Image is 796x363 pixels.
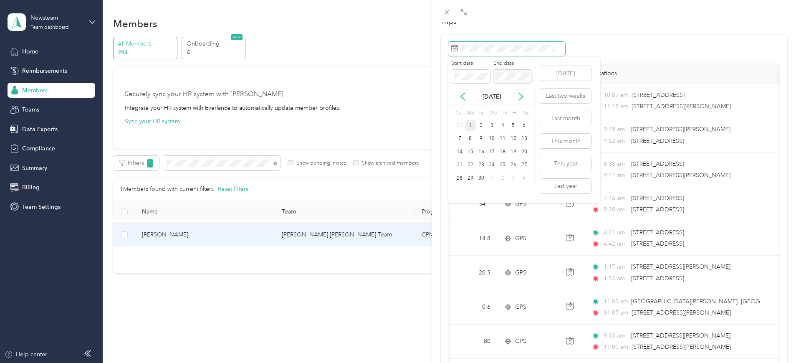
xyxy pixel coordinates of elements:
span: 10:07 am [604,91,628,100]
span: [STREET_ADDRESS][PERSON_NAME] [631,126,730,133]
div: 10 [487,134,498,144]
div: 14 [454,147,465,157]
div: Su [454,107,462,119]
span: 4:42 am [604,239,627,249]
span: 11:18 am [604,102,628,111]
span: 9:49 am [604,125,627,134]
span: [STREET_ADDRESS] [631,229,684,236]
div: 16 [476,147,487,157]
label: End date [493,60,533,67]
div: 9 [476,134,487,144]
span: [STREET_ADDRESS] [631,195,684,202]
span: 4:21 am [604,228,627,237]
div: 29 [465,173,476,183]
span: 7:46 am [604,194,627,203]
span: 11:00 am [604,343,628,352]
div: 31 [454,120,465,131]
button: Last year [540,179,591,193]
div: Mo [465,107,474,119]
span: [STREET_ADDRESS] [632,91,685,99]
span: [STREET_ADDRESS] [631,240,684,247]
div: 27 [519,160,530,170]
td: 80 [442,325,497,359]
span: [STREET_ADDRESS][PERSON_NAME] [632,103,731,110]
div: Sa [522,107,530,119]
div: Th [500,107,508,119]
div: 18 [497,147,508,157]
div: 6 [519,120,530,131]
td: 34.1 [442,187,497,221]
span: 9:41 am [604,171,627,180]
div: 22 [465,160,476,170]
div: Tu [477,107,485,119]
div: 20 [519,147,530,157]
button: [DATE] [540,66,591,81]
span: [STREET_ADDRESS] [631,275,684,282]
td: 20.3 [442,256,497,290]
div: 21 [454,160,465,170]
div: 5 [508,120,519,131]
div: 3 [487,120,498,131]
div: 25 [497,160,508,170]
p: [DATE] [474,92,509,101]
td: 14.8 [442,221,497,256]
span: 1:17 am [604,262,627,272]
span: [STREET_ADDRESS][PERSON_NAME] [632,343,731,350]
span: 8:28 am [604,205,627,214]
span: 1:53 am [604,274,627,283]
span: [STREET_ADDRESS][PERSON_NAME] [631,263,730,270]
span: GPS [515,199,526,208]
button: This year [540,156,591,171]
span: 11:05 am [604,297,627,306]
span: [STREET_ADDRESS][PERSON_NAME] [631,172,730,179]
div: 1 [487,173,498,183]
span: GPS [515,302,526,312]
span: [STREET_ADDRESS][PERSON_NAME] [631,332,730,339]
span: [STREET_ADDRESS] [631,160,684,168]
div: 8 [465,134,476,144]
span: GPS [515,268,526,277]
div: 2 [497,173,508,183]
div: 26 [508,160,519,170]
div: 19 [508,147,519,157]
div: 4 [497,120,508,131]
span: 11:07 am [604,308,628,317]
div: 3 [508,173,519,183]
div: 13 [519,134,530,144]
span: 8:38 am [604,160,627,169]
div: 17 [487,147,498,157]
button: This month [540,134,591,148]
label: Start date [451,60,490,67]
div: 7 [454,134,465,144]
div: 28 [454,173,465,183]
button: Last two weeks [540,89,591,103]
span: 9:52 am [604,137,627,146]
td: 0.6 [442,290,497,325]
div: 4 [519,173,530,183]
div: 11 [497,134,508,144]
div: We [488,107,498,119]
button: Last month [540,111,591,126]
div: 1 [465,120,476,131]
div: 23 [476,160,487,170]
div: 30 [476,173,487,183]
span: [STREET_ADDRESS] [631,137,684,145]
span: GPS [515,337,526,346]
div: 15 [465,147,476,157]
th: Locations [585,63,777,84]
div: 12 [508,134,519,144]
span: [STREET_ADDRESS][PERSON_NAME] [632,309,731,316]
span: 9:03 am [604,331,627,340]
div: Fr [511,107,519,119]
div: 2 [476,120,487,131]
span: GPS [515,234,526,243]
iframe: Everlance-gr Chat Button Frame [749,316,796,363]
span: [STREET_ADDRESS] [631,206,684,213]
div: 24 [487,160,498,170]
